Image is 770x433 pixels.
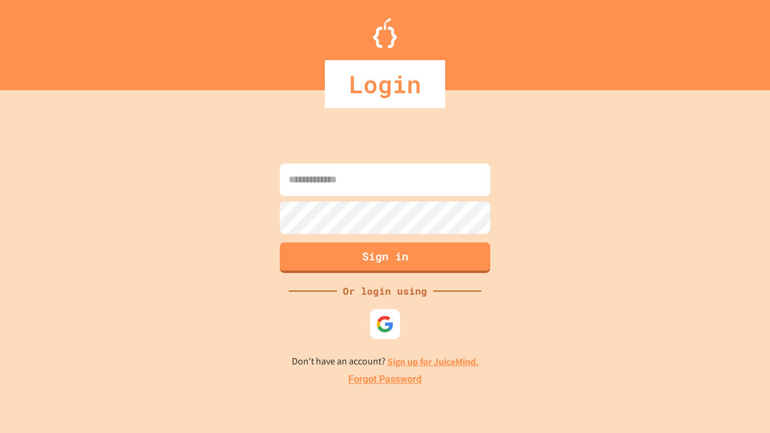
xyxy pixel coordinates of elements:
[325,60,445,108] div: Login
[337,284,433,298] div: Or login using
[376,315,394,333] img: google-icon.svg
[373,18,397,48] img: Logo.svg
[292,354,479,369] p: Don't have an account?
[348,372,422,387] a: Forgot Password
[280,242,490,273] button: Sign in
[387,355,479,368] a: Sign up for JuiceMind.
